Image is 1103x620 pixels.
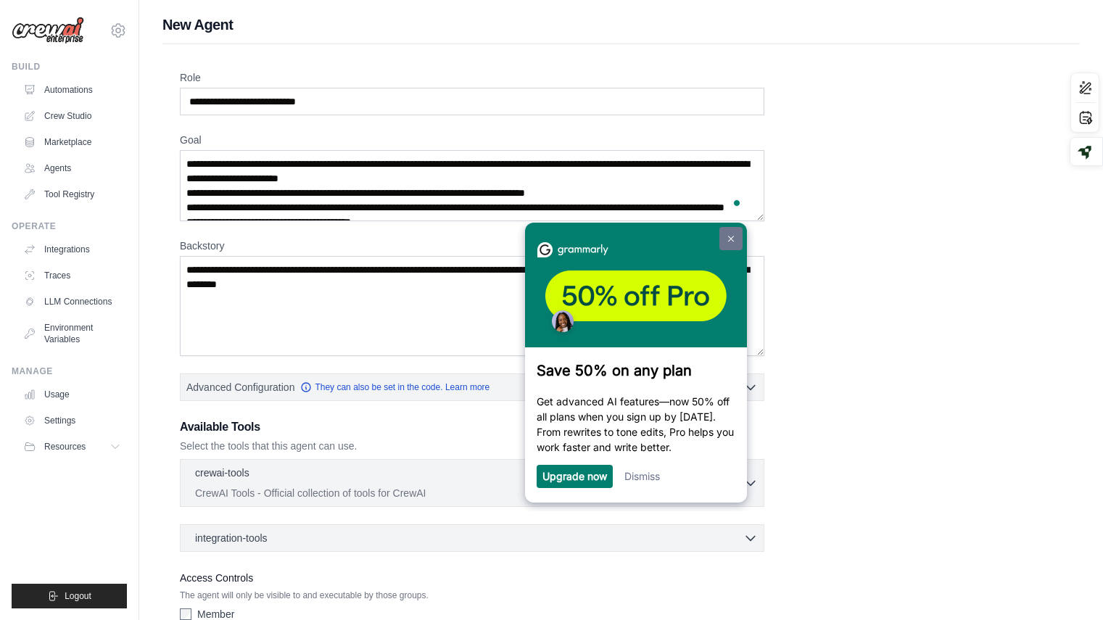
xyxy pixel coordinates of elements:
button: crewai-tools CrewAI Tools - Official collection of tools for CrewAI [186,466,758,500]
span: Resources [44,441,86,452]
img: close_x_white.png [211,13,217,20]
div: Operate [12,220,127,232]
a: Environment Variables [17,316,127,351]
h3: Save 50% on any plan [20,139,218,157]
button: integration-tools [186,531,758,545]
a: Settings [17,409,127,432]
span: integration-tools [195,531,268,545]
label: Backstory [180,239,764,253]
a: Automations [17,78,127,102]
button: Logout [12,584,127,608]
img: f60ae6485c9449d2a76a3eb3db21d1eb-frame-31613004-1.png [8,9,230,125]
a: Integrations [17,238,127,261]
a: Agents [17,157,127,180]
button: Advanced Configuration They can also be set in the code. Learn more [181,374,764,400]
a: Dismiss [107,247,143,260]
div: Manage [12,365,127,377]
div: Build [12,61,127,73]
h1: New Agent [162,15,1080,35]
img: Logo [12,17,84,44]
h3: Available Tools [180,418,764,436]
a: LLM Connections [17,290,127,313]
p: Get advanced AI features—now 50% off all plans when you sign up by [DATE]. From rewrites to tone ... [20,171,218,232]
a: Crew Studio [17,104,127,128]
label: Access Controls [180,569,764,587]
span: Advanced Configuration [186,380,294,394]
a: Traces [17,264,127,287]
p: Select the tools that this agent can use. [180,439,764,453]
a: Upgrade now [25,247,90,260]
span: Logout [65,590,91,602]
p: crewai-tools [195,466,249,480]
a: Marketplace [17,131,127,154]
p: CrewAI Tools - Official collection of tools for CrewAI [195,486,743,500]
a: Usage [17,383,127,406]
a: Tool Registry [17,183,127,206]
label: Goal [180,133,764,147]
button: Resources [17,435,127,458]
textarea: To enrich screen reader interactions, please activate Accessibility in Grammarly extension settings [180,150,764,221]
p: The agent will only be visible to and executable by those groups. [180,590,764,601]
a: They can also be set in the code. Learn more [300,381,489,393]
label: Role [180,70,764,85]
